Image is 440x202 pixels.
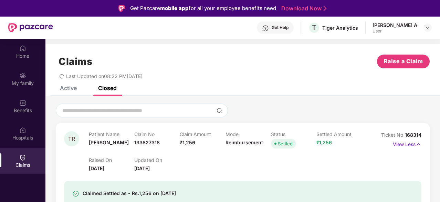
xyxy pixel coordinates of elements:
p: Settled Amount [316,131,362,137]
span: Last Updated on 08:22 PM[DATE] [66,73,143,79]
span: ₹1,256 [180,140,195,145]
div: Get Pazcare for all your employee benefits need [130,4,276,12]
span: 168314 [405,132,421,138]
span: [DATE] [134,165,150,171]
div: [PERSON_NAME] A [373,22,417,28]
span: TR [68,136,75,142]
p: Patient Name [89,131,134,137]
span: Raise a Claim [384,57,423,66]
span: redo [59,73,64,79]
img: New Pazcare Logo [8,23,53,32]
img: svg+xml;base64,PHN2ZyBpZD0iRHJvcGRvd24tMzJ4MzIiIHhtbG5zPSJodHRwOi8vd3d3LnczLm9yZy8yMDAwL3N2ZyIgd2... [425,25,430,30]
span: [PERSON_NAME] [89,140,129,145]
p: Mode [226,131,271,137]
strong: mobile app [160,5,189,11]
p: Claim Amount [180,131,225,137]
div: Settled [278,140,293,147]
p: View Less [393,139,421,148]
p: Raised On [89,157,134,163]
div: Tiger Analytics [322,25,358,31]
img: svg+xml;base64,PHN2ZyB3aWR0aD0iMjAiIGhlaWdodD0iMjAiIHZpZXdCb3g9IjAgMCAyMCAyMCIgZmlsbD0ibm9uZSIgeG... [19,72,26,79]
img: svg+xml;base64,PHN2ZyBpZD0iSG9zcGl0YWxzIiB4bWxucz0iaHR0cDovL3d3dy53My5vcmcvMjAwMC9zdmciIHdpZHRoPS... [19,127,26,134]
p: Updated On [134,157,180,163]
img: svg+xml;base64,PHN2ZyBpZD0iSGVscC0zMngzMiIgeG1sbnM9Imh0dHA6Ly93d3cudzMub3JnLzIwMDAvc3ZnIiB3aWR0aD... [262,25,269,32]
img: svg+xml;base64,PHN2ZyBpZD0iU2VhcmNoLTMyeDMyIiB4bWxucz0iaHR0cDovL3d3dy53My5vcmcvMjAwMC9zdmciIHdpZH... [217,108,222,113]
a: Download Now [281,5,324,12]
div: Active [60,85,77,92]
div: User [373,28,417,34]
span: T [312,23,316,32]
button: Raise a Claim [377,55,430,68]
img: svg+xml;base64,PHN2ZyB4bWxucz0iaHR0cDovL3d3dy53My5vcmcvMjAwMC9zdmciIHdpZHRoPSIxNyIgaGVpZ2h0PSIxNy... [416,141,421,148]
span: 133827318 [134,140,160,145]
div: Closed [98,85,117,92]
img: Logo [118,5,125,12]
div: Claimed Settled as - Rs.1,256 on [DATE] [83,189,176,198]
img: svg+xml;base64,PHN2ZyBpZD0iU3VjY2Vzcy0zMngzMiIgeG1sbnM9Imh0dHA6Ly93d3cudzMub3JnLzIwMDAvc3ZnIiB3aW... [72,190,79,197]
img: svg+xml;base64,PHN2ZyBpZD0iSG9tZSIgeG1sbnM9Imh0dHA6Ly93d3cudzMub3JnLzIwMDAvc3ZnIiB3aWR0aD0iMjAiIG... [19,45,26,52]
span: ₹1,256 [316,140,332,145]
h1: Claims [59,56,92,67]
img: svg+xml;base64,PHN2ZyBpZD0iQmVuZWZpdHMiIHhtbG5zPSJodHRwOi8vd3d3LnczLm9yZy8yMDAwL3N2ZyIgd2lkdGg9Ij... [19,99,26,106]
img: Stroke [324,5,326,12]
img: svg+xml;base64,PHN2ZyBpZD0iQ2xhaW0iIHhtbG5zPSJodHRwOi8vd3d3LnczLm9yZy8yMDAwL3N2ZyIgd2lkdGg9IjIwIi... [19,154,26,161]
p: Claim No [134,131,180,137]
span: Reimbursement [226,140,263,145]
div: Get Help [272,25,289,30]
span: Ticket No [381,132,405,138]
span: [DATE] [89,165,104,171]
p: Status [271,131,316,137]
